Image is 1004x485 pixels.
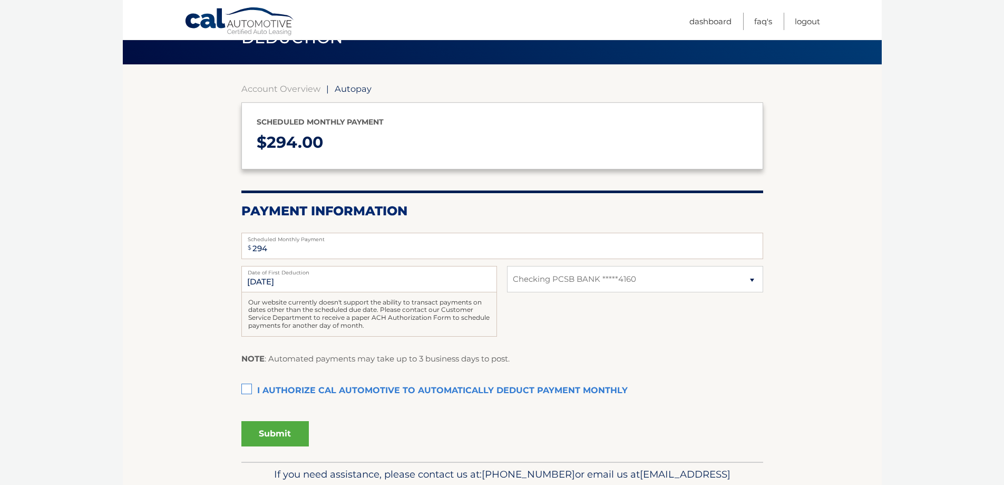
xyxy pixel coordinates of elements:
input: Payment Amount [241,233,763,259]
button: Submit [241,421,309,446]
span: $ [245,236,255,260]
h2: Payment Information [241,203,763,219]
span: Autopay [335,83,372,94]
p: $ [257,129,748,157]
a: Account Overview [241,83,320,94]
input: Payment Date [241,266,497,292]
p: Scheduled monthly payment [257,116,748,129]
label: Scheduled Monthly Payment [241,233,763,241]
span: | [326,83,329,94]
strong: NOTE [241,354,265,364]
label: I authorize cal automotive to automatically deduct payment monthly [241,381,763,402]
label: Date of First Deduction [241,266,497,274]
span: 294.00 [267,132,323,152]
p: : Automated payments may take up to 3 business days to post. [241,352,510,366]
span: [PHONE_NUMBER] [482,468,575,480]
a: Cal Automotive [184,7,295,37]
a: FAQ's [754,13,772,30]
a: Dashboard [689,13,732,30]
div: Our website currently doesn't support the ability to transact payments on dates other than the sc... [241,292,497,337]
a: Logout [795,13,820,30]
